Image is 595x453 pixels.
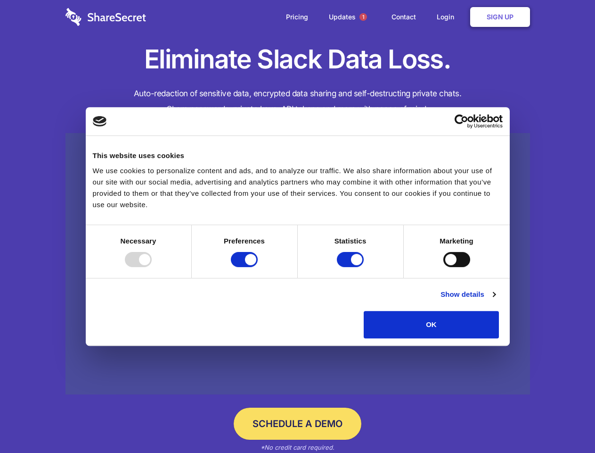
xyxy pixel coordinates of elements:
h4: Auto-redaction of sensitive data, encrypted data sharing and self-destructing private chats. Shar... [65,86,530,117]
a: Usercentrics Cookiebot - opens in a new window [420,114,503,128]
button: OK [364,311,499,338]
a: Contact [382,2,425,32]
span: 1 [359,13,367,21]
a: Show details [440,289,495,300]
img: logo [93,116,107,126]
a: Pricing [277,2,318,32]
div: We use cookies to personalize content and ads, and to analyze our traffic. We also share informat... [93,165,503,210]
a: Wistia video thumbnail [65,133,530,395]
strong: Statistics [334,237,367,245]
div: This website uses cookies [93,150,503,161]
strong: Preferences [224,237,265,245]
strong: Marketing [440,237,473,245]
em: *No credit card required. [261,444,334,451]
a: Schedule a Demo [234,408,361,440]
strong: Necessary [121,237,156,245]
img: logo-wordmark-white-trans-d4663122ce5f474addd5e946df7df03e33cb6a1c49d2221995e7729f52c070b2.svg [65,8,146,26]
a: Sign Up [470,7,530,27]
h1: Eliminate Slack Data Loss. [65,42,530,76]
a: Login [427,2,468,32]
